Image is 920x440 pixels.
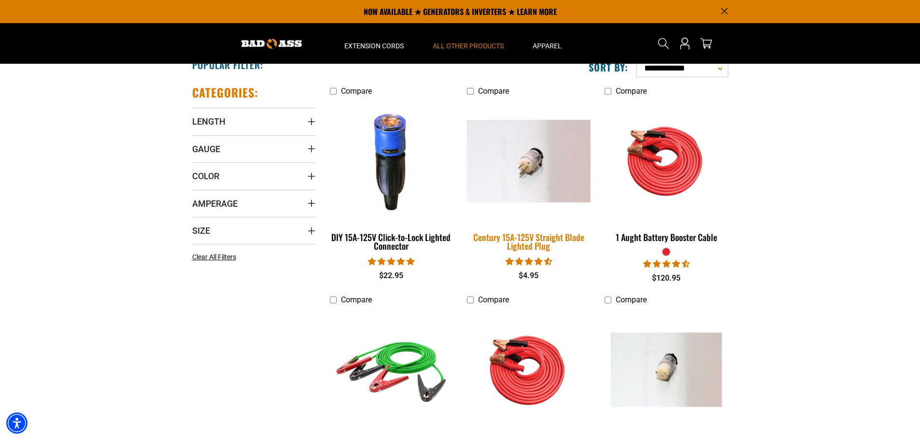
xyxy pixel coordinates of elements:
span: Compare [478,295,509,304]
a: Clear All Filters [192,252,240,262]
img: Century 15A-125V Straight Blade Lighted Plug [461,120,596,202]
h2: Categories: [192,85,259,100]
div: DIY 15A-125V Click-to-Lock Lighted Connector [330,233,453,250]
summary: Apparel [518,23,576,64]
div: Century 15A-125V Straight Blade Lighted Plug [467,233,590,250]
summary: Color [192,162,315,189]
div: $22.95 [330,270,453,282]
span: Extension Cords [344,42,404,50]
div: $120.95 [605,272,728,284]
summary: Gauge [192,135,315,162]
label: Sort by: [589,61,628,73]
a: features 1 Aught Battery Booster Cable [605,100,728,247]
a: Century 15A-125V Straight Blade Lighted Plug Century 15A-125V Straight Blade Lighted Plug [467,100,590,256]
span: 4.84 stars [368,257,414,266]
span: Size [192,225,210,236]
span: 4.38 stars [506,257,552,266]
img: orange [468,314,590,425]
img: Bad Ass Extension Cords [241,39,302,49]
summary: Size [192,217,315,244]
div: Accessibility Menu [6,412,28,434]
a: DIY 15A-125V Click-to-Lock Lighted Connector DIY 15A-125V Click-to-Lock Lighted Connector [330,100,453,256]
summary: Extension Cords [330,23,418,64]
img: features [606,105,727,216]
span: Compare [616,86,647,96]
span: Amperage [192,198,238,209]
summary: Length [192,108,315,135]
span: All Other Products [433,42,504,50]
span: Compare [478,86,509,96]
span: Compare [341,295,372,304]
span: Clear All Filters [192,253,236,261]
img: DIY 15A-125V Click-to-Lock Lighted Connector [330,105,452,216]
div: $4.95 [467,270,590,282]
div: 1 Aught Battery Booster Cable [605,233,728,241]
span: Color [192,170,219,182]
img: Century 15A-125V Straight Blade Lighted Connector NEMA 5-15C [606,333,727,407]
span: Gauge [192,143,220,155]
a: cart [698,38,714,49]
img: green [330,314,452,425]
a: Open this option [677,23,693,64]
span: Compare [616,295,647,304]
summary: Amperage [192,190,315,217]
span: 4.56 stars [643,259,690,269]
span: Apparel [533,42,562,50]
summary: Search [656,36,671,51]
summary: All Other Products [418,23,518,64]
span: Compare [341,86,372,96]
span: Length [192,116,226,127]
h2: Popular Filter: [192,58,263,71]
